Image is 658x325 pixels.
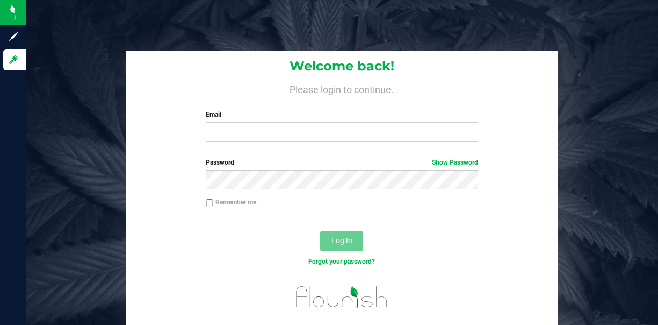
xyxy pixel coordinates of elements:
inline-svg: Log in [8,54,19,65]
h1: Welcome back! [126,59,558,73]
h4: Please login to continue. [126,82,558,95]
inline-svg: Sign up [8,31,19,42]
span: Password [206,159,234,166]
label: Email [206,110,478,119]
button: Log In [320,231,363,251]
a: Forgot your password? [308,258,375,265]
img: flourish_logo.svg [288,278,396,316]
span: Log In [331,236,352,245]
input: Remember me [206,199,213,207]
a: Show Password [432,159,478,166]
label: Remember me [206,197,256,207]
